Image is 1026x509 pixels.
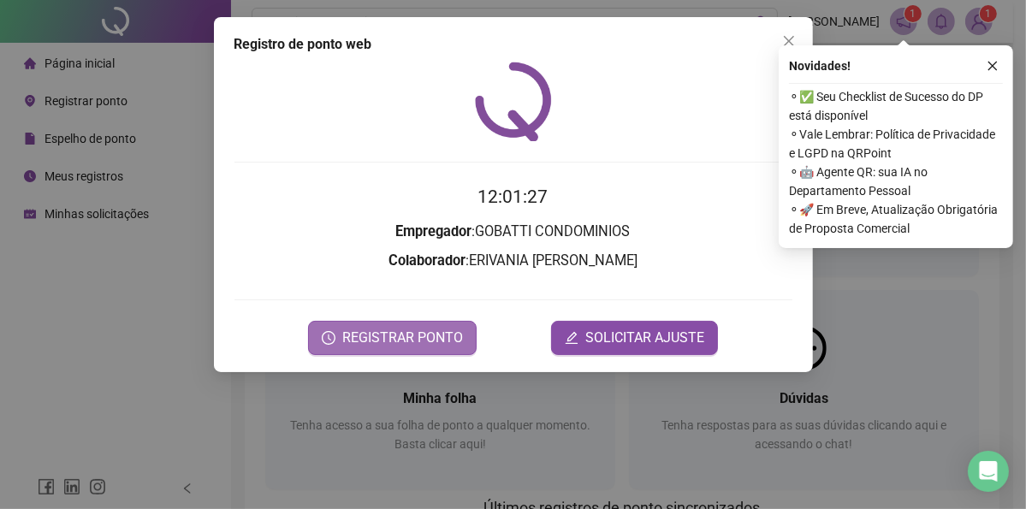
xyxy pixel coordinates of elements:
button: REGISTRAR PONTO [308,321,477,355]
div: Registro de ponto web [234,34,792,55]
h3: : GOBATTI CONDOMINIOS [234,221,792,243]
span: ⚬ 🤖 Agente QR: sua IA no Departamento Pessoal [789,163,1003,200]
span: REGISTRAR PONTO [342,328,463,348]
strong: Empregador [396,223,472,240]
h3: : ERIVANIA [PERSON_NAME] [234,250,792,272]
button: editSOLICITAR AJUSTE [551,321,718,355]
strong: Colaborador [388,252,466,269]
span: close [782,34,796,48]
div: Open Intercom Messenger [968,451,1009,492]
span: clock-circle [322,331,335,345]
span: SOLICITAR AJUSTE [585,328,704,348]
span: Novidades ! [789,56,851,75]
span: edit [565,331,578,345]
img: QRPoint [475,62,552,141]
button: Close [775,27,803,55]
span: ⚬ 🚀 Em Breve, Atualização Obrigatória de Proposta Comercial [789,200,1003,238]
span: close [987,60,999,72]
span: ⚬ ✅ Seu Checklist de Sucesso do DP está disponível [789,87,1003,125]
span: ⚬ Vale Lembrar: Política de Privacidade e LGPD na QRPoint [789,125,1003,163]
time: 12:01:27 [478,186,549,207]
